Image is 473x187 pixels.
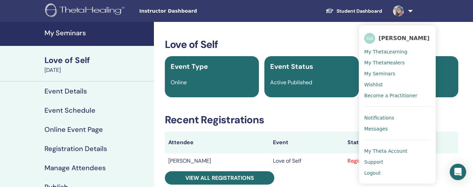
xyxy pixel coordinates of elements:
a: My Seminars [364,68,431,79]
span: Become a Practitioner [364,92,417,99]
img: graduation-cap-white.svg [326,8,334,14]
a: Love of Self[DATE] [40,54,154,74]
a: Student Dashboard [320,5,387,17]
h4: Registration Details [44,145,107,153]
th: Event [270,132,344,153]
span: Wishlist [364,82,383,88]
th: Status [344,132,458,153]
a: Logout [364,167,431,178]
div: Registered/Unpaid [347,157,455,165]
h3: Recent Registrations [165,114,458,126]
span: View all registrations [185,174,254,182]
a: View all registrations [165,171,274,185]
h4: My Seminars [44,29,150,37]
a: Become a Practitioner [364,90,431,101]
span: My Theta Account [364,148,407,154]
h4: Online Event Page [44,125,103,134]
a: Support [364,157,431,167]
span: My ThetaHealers [364,60,405,66]
span: My Seminars [364,71,395,77]
span: Event Status [270,62,313,71]
h4: Manage Attendees [44,164,106,172]
div: [DATE] [44,66,150,74]
a: My ThetaLearning [364,46,431,57]
h3: Love of Self [165,38,458,51]
th: Attendee [165,132,270,153]
span: Event Type [171,62,208,71]
span: GA [364,33,375,44]
td: [PERSON_NAME] [165,153,270,169]
span: Instructor Dashboard [139,8,242,15]
span: My ThetaLearning [364,49,407,55]
h4: Event Details [44,87,87,95]
a: Messages [364,123,431,134]
a: My Theta Account [364,146,431,157]
span: [PERSON_NAME] [379,35,430,42]
div: Love of Self [44,54,150,66]
span: Support [364,159,383,165]
a: Notifications [364,112,431,123]
td: Love of Self [270,153,344,169]
a: My ThetaHealers [364,57,431,68]
span: Active Published [270,79,312,86]
span: Messages [364,126,388,132]
img: default.jpg [393,5,404,16]
a: Wishlist [364,79,431,90]
span: Notifications [364,115,394,121]
div: Open Intercom Messenger [450,164,466,180]
span: Online [171,79,187,86]
img: logo.png [45,3,127,19]
a: GA[PERSON_NAME] [364,30,431,46]
h4: Event Schedule [44,106,95,114]
span: Logout [364,170,381,176]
